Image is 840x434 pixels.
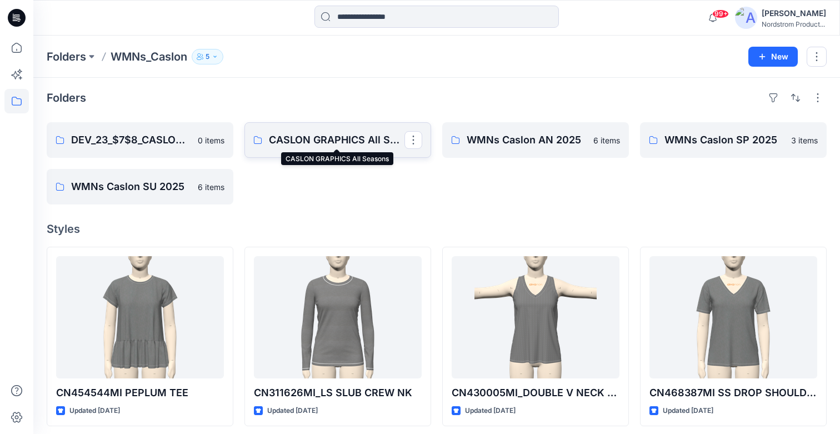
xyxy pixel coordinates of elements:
p: CN468387MI SS DROP SHOULDER TEE [649,385,817,401]
p: 6 items [198,181,224,193]
p: DEV_23_$7$8_CASLON (Clone) [71,132,191,148]
p: 0 items [198,134,224,146]
img: avatar [735,7,757,29]
p: WMNs Caslon SP 2025 [664,132,784,148]
p: Updated [DATE] [69,405,120,417]
p: 3 items [791,134,818,146]
p: CN430005MI_DOUBLE V NECK TANK [452,385,619,401]
a: CN430005MI_DOUBLE V NECK TANK [452,256,619,378]
p: WMNs Caslon AN 2025 [467,132,587,148]
p: CN311626MI_LS SLUB CREW NK [254,385,422,401]
a: WMNs Caslon SP 20253 items [640,122,827,158]
p: CASLON GRAPHICS All Seasons [269,132,404,148]
a: Folders [47,49,86,64]
a: CASLON GRAPHICS All Seasons [244,122,431,158]
a: WMNs Caslon SU 20256 items [47,169,233,204]
p: Updated [DATE] [663,405,713,417]
div: Nordstrom Product... [762,20,826,28]
h4: Folders [47,91,86,104]
a: DEV_23_$7$8_CASLON (Clone)0 items [47,122,233,158]
p: Updated [DATE] [465,405,516,417]
a: CN454544MI PEPLUM TEE [56,256,224,378]
p: 6 items [593,134,620,146]
p: Updated [DATE] [267,405,318,417]
p: WMNs Caslon SU 2025 [71,179,191,194]
button: 5 [192,49,223,64]
a: CN468387MI SS DROP SHOULDER TEE [649,256,817,378]
div: [PERSON_NAME] [762,7,826,20]
h4: Styles [47,222,827,236]
a: CN311626MI_LS SLUB CREW NK [254,256,422,378]
span: 99+ [712,9,729,18]
p: WMNs_Caslon [111,49,187,64]
p: 5 [206,51,209,63]
p: CN454544MI PEPLUM TEE [56,385,224,401]
button: New [748,47,798,67]
a: WMNs Caslon AN 20256 items [442,122,629,158]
